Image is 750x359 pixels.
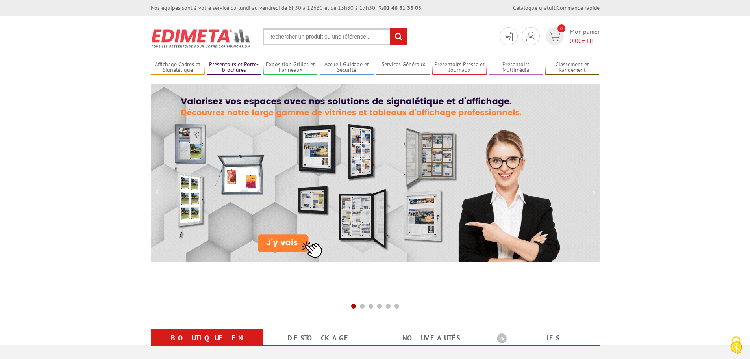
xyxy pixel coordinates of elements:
[151,4,421,12] div: Nos équipes sont à votre service du lundi au vendredi de 8h30 à 12h30 et de 13h30 à 17h30
[379,4,421,11] strong: 01 46 81 33 03
[557,4,600,11] a: Commande rapide
[432,61,487,74] a: Présentoirs Presse et Journaux
[207,61,261,74] a: Présentoirs et Porte-brochures
[489,61,543,74] a: Présentoirs Multimédia
[513,4,556,11] a: Catalogue gratuit
[526,32,535,41] img: devis rapide
[722,332,750,359] button: Cookies (fenêtre modale)
[497,331,595,347] b: Les promotions
[549,32,560,41] img: devis rapide
[151,24,251,53] img: Présentoir, panneau, stand - Edimeta - PLV, affichage, mobilier bureau, entreprise
[385,331,478,345] a: nouveautés
[570,27,600,45] span: Mon panier
[545,61,600,74] a: Classement et Rangement
[513,4,600,12] div: |
[390,28,407,45] input: rechercher
[272,331,366,345] a: Destockage
[726,335,746,355] img: Cookies (fenêtre modale)
[263,28,407,45] input: Rechercher un produit ou une référence...
[263,61,318,74] a: Exposition Grilles et Panneaux
[320,61,374,74] a: Accueil Guidage et Sécurité
[505,32,513,41] img: devis rapide
[570,36,600,45] span: € HT
[376,61,430,74] a: Services Généraux
[557,24,565,32] span: 0
[151,61,205,74] a: Affichage Cadres et Signalétique
[570,37,582,45] span: 0,00
[544,27,600,45] a: devis rapide 0 Mon panier 0,00€ HT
